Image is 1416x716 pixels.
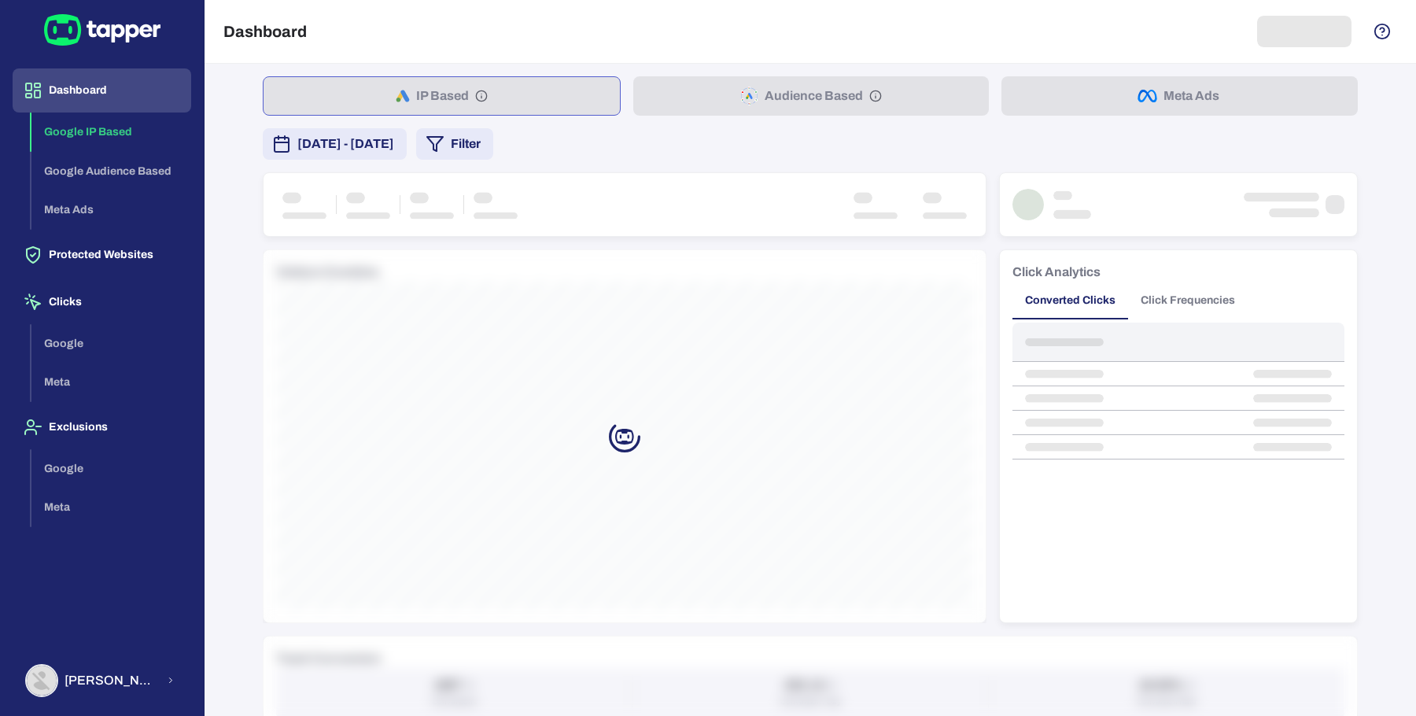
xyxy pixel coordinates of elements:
[1128,282,1248,319] button: Click Frequencies
[13,419,191,433] a: Exclusions
[13,68,191,113] button: Dashboard
[13,280,191,324] button: Clicks
[13,294,191,308] a: Clicks
[27,666,57,696] img: Abdul Haseeb
[65,673,157,688] span: [PERSON_NAME] [PERSON_NAME]
[1012,282,1128,319] button: Converted Clicks
[13,247,191,260] a: Protected Websites
[263,128,407,160] button: [DATE] - [DATE]
[297,135,394,153] span: [DATE] - [DATE]
[1012,263,1101,282] h6: Click Analytics
[13,83,191,96] a: Dashboard
[13,658,191,703] button: Abdul Haseeb[PERSON_NAME] [PERSON_NAME]
[223,22,307,41] h5: Dashboard
[13,405,191,449] button: Exclusions
[13,233,191,277] button: Protected Websites
[416,128,493,160] button: Filter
